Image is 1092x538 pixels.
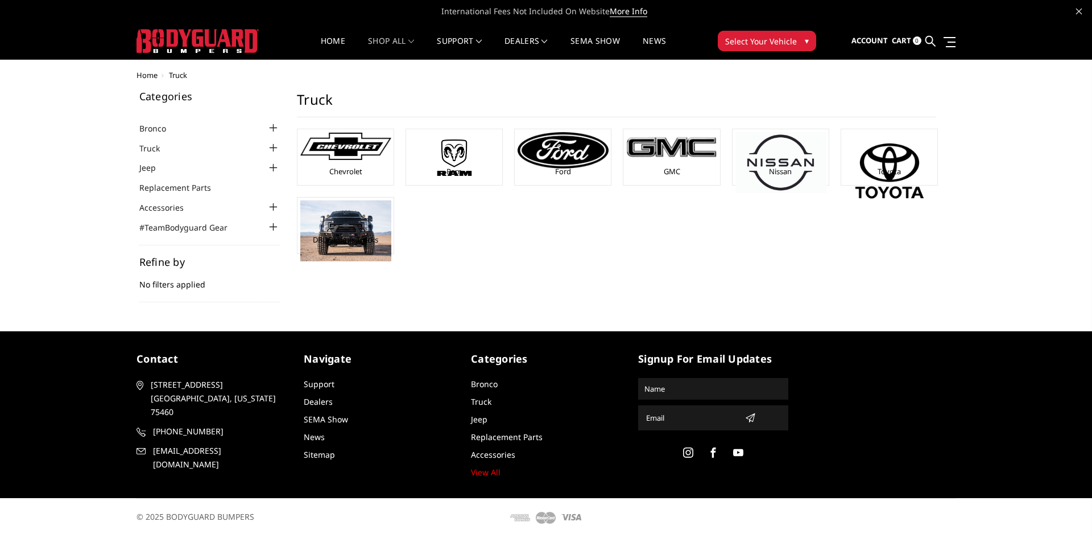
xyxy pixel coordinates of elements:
a: Support [437,37,482,59]
h5: Categories [471,351,621,367]
span: Account [851,35,888,46]
a: Ram [446,166,462,176]
a: Account [851,26,888,56]
a: Bronco [471,379,498,389]
a: Nissan [769,166,792,176]
a: Support [304,379,334,389]
a: News [643,37,666,59]
h5: Refine by [139,257,280,267]
a: More Info [610,6,647,17]
a: Home [321,37,345,59]
span: ▾ [805,35,809,47]
input: Email [642,409,741,427]
a: Truck [139,142,174,154]
span: Select Your Vehicle [725,35,797,47]
span: [PHONE_NUMBER] [153,425,285,438]
input: Name [640,380,787,398]
span: © 2025 BODYGUARD BUMPERS [136,511,254,522]
a: Home [136,70,158,80]
a: GMC [664,166,680,176]
span: Truck [169,70,187,80]
h5: Categories [139,91,280,101]
a: [EMAIL_ADDRESS][DOMAIN_NAME] [136,444,287,471]
a: Replacement Parts [471,432,543,442]
a: Bronco [139,122,180,134]
a: Dealers [504,37,548,59]
a: Sitemap [304,449,335,460]
img: BODYGUARD BUMPERS [136,29,259,53]
a: SEMA Show [570,37,620,59]
a: News [304,432,325,442]
a: Cart 0 [892,26,921,56]
h5: contact [136,351,287,367]
a: Accessories [139,202,198,213]
a: Chevrolet [329,166,362,176]
a: shop all [368,37,414,59]
a: View All [471,467,500,478]
span: [EMAIL_ADDRESS][DOMAIN_NAME] [153,444,285,471]
a: Accessories [471,449,515,460]
a: Replacement Parts [139,182,225,194]
span: [STREET_ADDRESS] [GEOGRAPHIC_DATA], [US_STATE] 75460 [151,378,283,419]
h5: Navigate [304,351,454,367]
span: 0 [913,36,921,45]
a: [PHONE_NUMBER] [136,425,287,438]
span: Cart [892,35,911,46]
a: #TeamBodyguard Gear [139,221,242,233]
h5: signup for email updates [638,351,788,367]
a: Toyota [878,166,901,176]
button: Select Your Vehicle [718,31,816,51]
a: Dealers [304,396,333,407]
a: Jeep [139,162,170,174]
h1: Truck [297,91,936,117]
a: SEMA Show [304,414,348,425]
a: DBL Designs Trucks [313,235,378,245]
a: Jeep [471,414,487,425]
div: No filters applied [139,257,280,302]
a: Ford [555,166,571,176]
a: Truck [471,396,491,407]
